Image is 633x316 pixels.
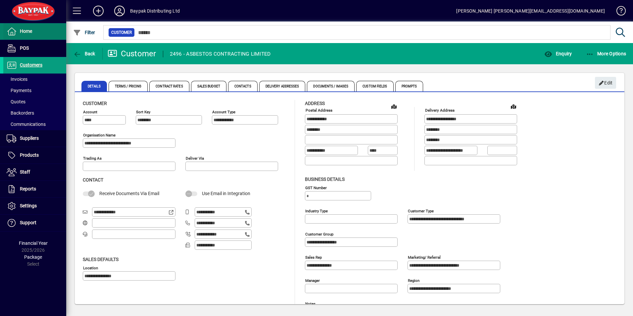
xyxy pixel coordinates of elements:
[305,278,320,283] mat-label: Manager
[586,51,626,56] span: More Options
[73,30,95,35] span: Filter
[544,51,572,56] span: Enquiry
[20,220,36,225] span: Support
[3,181,66,197] a: Reports
[20,45,29,51] span: POS
[7,110,34,116] span: Backorders
[395,81,423,91] span: Prompts
[3,147,66,164] a: Products
[99,191,159,196] span: Receive Documents Via Email
[305,177,345,182] span: Business details
[20,203,37,208] span: Settings
[305,208,328,213] mat-label: Industry type
[20,28,32,34] span: Home
[66,48,103,60] app-page-header-button: Back
[72,48,97,60] button: Back
[19,240,48,246] span: Financial Year
[305,101,325,106] span: Address
[20,169,30,175] span: Staff
[136,110,150,114] mat-label: Sort key
[83,101,107,106] span: Customer
[83,257,119,262] span: Sales defaults
[259,81,306,91] span: Delivery Addresses
[305,255,322,259] mat-label: Sales rep
[83,177,103,183] span: Contact
[611,1,625,23] a: Knowledge Base
[3,23,66,40] a: Home
[73,51,95,56] span: Back
[305,185,327,190] mat-label: GST Number
[3,40,66,57] a: POS
[212,110,235,114] mat-label: Account Type
[170,49,271,59] div: 2496 - ASBESTOS CONTRACTING LIMITED
[305,301,316,306] mat-label: Notes
[108,48,156,59] div: Customer
[408,208,434,213] mat-label: Customer type
[389,101,399,112] a: View on map
[3,215,66,231] a: Support
[20,135,39,141] span: Suppliers
[111,29,132,36] span: Customer
[20,186,36,191] span: Reports
[7,122,46,127] span: Communications
[202,191,250,196] span: Use Email in Integration
[228,81,258,91] span: Contacts
[130,6,180,16] div: Baypak Distributing Ltd
[3,130,66,147] a: Suppliers
[3,74,66,85] a: Invoices
[83,156,102,161] mat-label: Trading as
[3,96,66,107] a: Quotes
[508,101,519,112] a: View on map
[3,198,66,214] a: Settings
[7,99,25,104] span: Quotes
[149,81,189,91] span: Contract Rates
[83,133,116,137] mat-label: Organisation name
[186,156,204,161] mat-label: Deliver via
[3,107,66,119] a: Backorders
[109,81,148,91] span: Terms / Pricing
[307,81,355,91] span: Documents / Images
[81,81,107,91] span: Details
[305,232,333,236] mat-label: Customer group
[7,88,31,93] span: Payments
[584,48,628,60] button: More Options
[595,77,616,89] button: Edit
[24,254,42,260] span: Package
[109,5,130,17] button: Profile
[7,77,27,82] span: Invoices
[3,164,66,181] a: Staff
[356,81,393,91] span: Custom Fields
[72,26,97,38] button: Filter
[20,152,39,158] span: Products
[3,85,66,96] a: Payments
[543,48,573,60] button: Enquiry
[456,6,605,16] div: [PERSON_NAME] [PERSON_NAME][EMAIL_ADDRESS][DOMAIN_NAME]
[408,278,419,283] mat-label: Region
[408,255,441,259] mat-label: Marketing/ Referral
[3,119,66,130] a: Communications
[191,81,226,91] span: Sales Budget
[599,78,613,88] span: Edit
[83,110,97,114] mat-label: Account
[88,5,109,17] button: Add
[20,62,42,68] span: Customers
[83,265,98,270] mat-label: Location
